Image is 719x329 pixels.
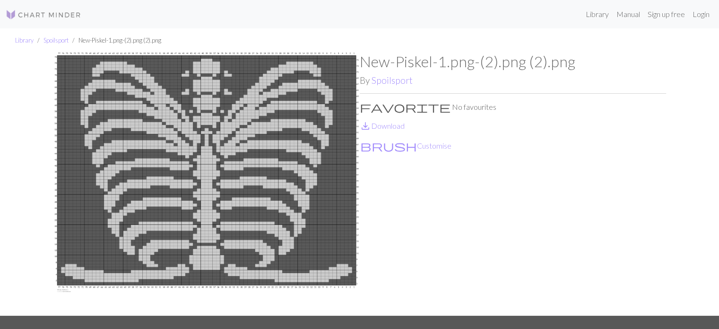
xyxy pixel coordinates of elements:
h1: New-Piskel-1.png-(2).png (2).png [360,53,666,71]
a: DownloadDownload [360,121,405,130]
a: Library [15,36,34,44]
i: Customise [360,140,417,151]
p: No favourites [360,101,666,113]
a: Spoilsport [372,75,413,86]
img: Logo [6,9,81,20]
a: Library [582,5,613,24]
button: CustomiseCustomise [360,140,452,152]
a: Sign up free [644,5,689,24]
a: Spoilsport [43,36,69,44]
img: Ribcage_TopDown [53,53,360,316]
h2: By [360,75,666,86]
i: Download [360,120,371,132]
span: save_alt [360,119,371,133]
li: New-Piskel-1.png-(2).png (2).png [69,36,161,45]
span: favorite [360,100,450,114]
i: Favourite [360,101,450,113]
a: Manual [613,5,644,24]
span: brush [360,139,417,152]
a: Login [689,5,713,24]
